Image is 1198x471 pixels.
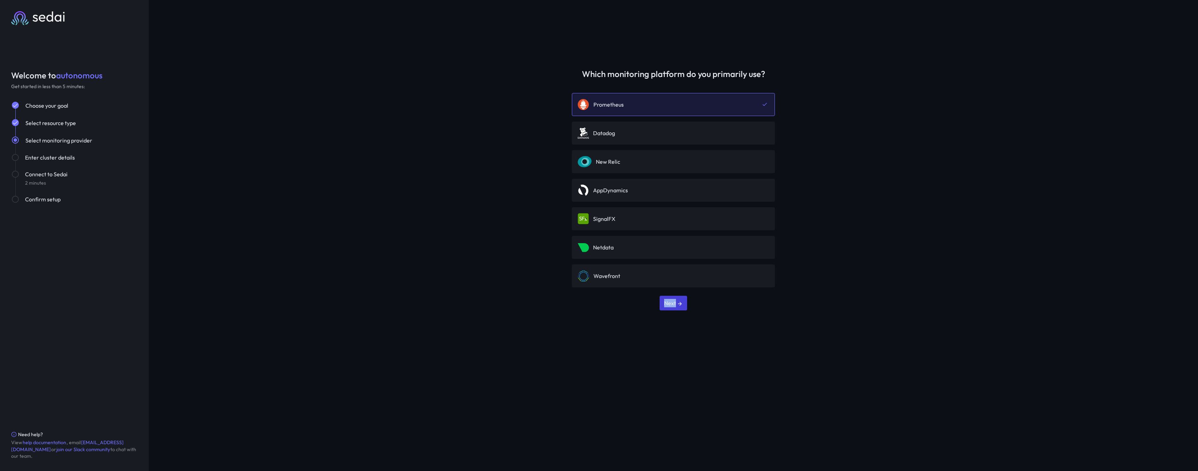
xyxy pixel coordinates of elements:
[11,439,138,460] div: View , email or to chat with our team.
[25,195,138,203] div: Confirm setup
[593,215,615,223] div: SignalFX
[22,439,67,446] a: help documentation
[11,439,124,453] a: [EMAIL_ADDRESS][DOMAIN_NAME]
[593,186,628,194] div: AppDynamics
[572,236,775,259] div: Netdata
[593,243,614,252] div: Netdata
[11,70,138,80] div: Welcome to
[593,100,624,109] div: Prometheus
[660,296,687,310] button: Next
[56,70,102,80] span: autonomous
[25,101,69,110] button: Choose your goal
[25,118,76,128] button: Select resource type
[25,180,138,187] div: 2 minutes
[25,153,138,162] div: Enter cluster details
[572,179,775,202] div: AppDynamics
[572,93,775,116] div: Prometheus
[593,129,615,137] div: Datadog
[593,272,620,280] div: Wavefront
[572,122,775,145] div: Datadog
[56,446,110,453] a: join our Slack community
[25,170,138,178] div: Connect to Sedai
[25,136,93,145] button: Select monitoring provider
[572,264,775,287] div: Wavefront
[572,207,775,230] div: SignalFX
[11,83,138,90] div: Get started in less than 5 minutes:
[582,69,765,79] div: Which monitoring platform do you primarily use?
[18,431,43,438] div: Need help?
[572,150,775,173] div: New Relic
[596,157,620,166] div: New Relic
